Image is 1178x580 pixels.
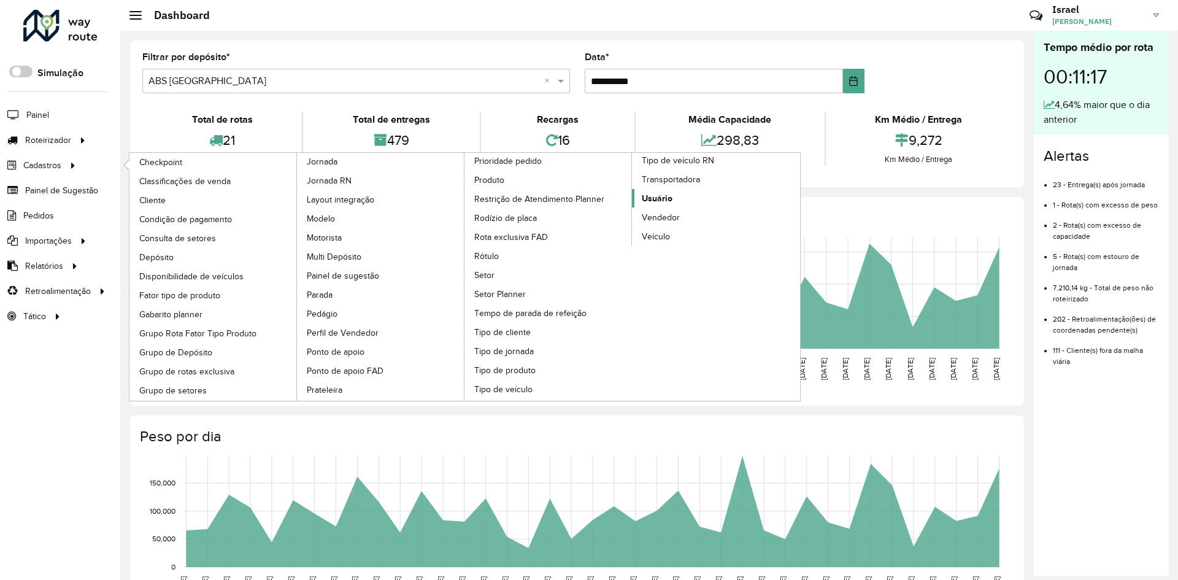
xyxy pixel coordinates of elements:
span: Restrição de Atendimento Planner [474,193,604,206]
text: [DATE] [992,358,1000,380]
a: Condição de pagamento [129,210,298,228]
div: 9,272 [829,127,1009,153]
a: Setor Planner [464,285,633,303]
a: Grupo de setores [129,381,298,400]
a: Ponto de apoio FAD [297,362,465,380]
span: Retroalimentação [25,285,91,298]
a: Produto [464,171,633,189]
span: Tipo de produto [474,364,536,377]
li: 202 - Retroalimentação(ões) de coordenadas pendente(s) [1053,304,1159,336]
a: Grupo Rota Fator Tipo Produto [129,324,298,342]
div: 479 [306,127,476,153]
span: Clear all [544,74,555,88]
div: Km Médio / Entrega [829,153,1009,166]
li: 2 - Rota(s) com excesso de capacidade [1053,211,1159,242]
text: [DATE] [906,358,914,380]
text: 0 [171,563,175,571]
label: Filtrar por depósito [142,50,230,64]
span: Checkpoint [139,156,182,169]
text: [DATE] [798,358,806,380]
a: Parada [297,285,465,304]
li: 7.210,14 kg - Total de peso não roteirizado [1053,273,1159,304]
span: Produto [474,174,504,187]
label: Simulação [37,66,83,80]
span: Motorista [307,231,342,244]
div: Média Capacidade [639,112,821,127]
a: Ponto de apoio [297,342,465,361]
span: Setor [474,269,495,282]
span: Tipo de cliente [474,326,531,339]
a: Rota exclusiva FAD [464,228,633,246]
a: Prateleira [297,381,465,399]
a: Tempo de parada de refeição [464,304,633,322]
a: Pedágio [297,304,465,323]
a: Grupo de Depósito [129,343,298,362]
span: Disponibilidade de veículos [139,270,244,283]
div: Tempo médio por rota [1044,39,1159,56]
div: Recargas [484,112,631,127]
a: Painel de sugestão [297,266,465,285]
h2: Dashboard [142,9,210,22]
h4: Peso por dia [140,428,1012,446]
span: Painel de sugestão [307,269,379,282]
a: Usuário [632,189,800,207]
text: [DATE] [863,358,871,380]
li: 23 - Entrega(s) após jornada [1053,170,1159,190]
a: Tipo de veículo [464,380,633,398]
a: Tipo de veículo RN [464,153,800,401]
span: Modelo [307,212,335,225]
a: Depósito [129,248,298,266]
span: Tipo de veículo RN [642,154,714,167]
a: Motorista [297,228,465,247]
label: Data [585,50,609,64]
li: 1 - Rota(s) com excesso de peso [1053,190,1159,211]
span: Ponto de apoio FAD [307,365,383,377]
text: [DATE] [841,358,849,380]
span: Ponto de apoio [307,346,364,358]
span: Cadastros [23,159,61,172]
span: Perfil de Vendedor [307,327,379,339]
a: Modelo [297,209,465,228]
a: Grupo de rotas exclusiva [129,362,298,381]
span: Grupo Rota Fator Tipo Produto [139,327,256,340]
text: 50,000 [152,535,175,543]
div: 298,83 [639,127,821,153]
a: Gabarito planner [129,305,298,323]
span: Jornada [307,155,337,168]
a: Consulta de setores [129,229,298,247]
span: Tipo de jornada [474,345,534,358]
span: Roteirizador [25,134,71,147]
span: Consulta de setores [139,232,216,245]
text: [DATE] [971,358,979,380]
a: Rótulo [464,247,633,265]
span: Setor Planner [474,288,526,301]
span: Tático [23,310,46,323]
span: Depósito [139,251,174,264]
span: Pedágio [307,307,337,320]
span: Classificações de venda [139,175,231,188]
a: Veículo [632,227,800,246]
span: Pedidos [23,209,54,222]
div: 16 [484,127,631,153]
span: Fator tipo de produto [139,289,220,302]
a: Setor [464,266,633,284]
a: Classificações de venda [129,172,298,190]
a: Disponibilidade de veículos [129,267,298,285]
button: Choose Date [843,69,864,93]
text: [DATE] [820,358,828,380]
span: Parada [307,288,333,301]
a: Tipo de jornada [464,342,633,360]
a: Restrição de Atendimento Planner [464,190,633,208]
a: Perfil de Vendedor [297,323,465,342]
a: Transportadora [632,170,800,188]
a: Checkpoint [129,153,298,171]
text: [DATE] [949,358,957,380]
span: Cliente [139,194,166,207]
text: [DATE] [884,358,892,380]
li: 5 - Rota(s) com estouro de jornada [1053,242,1159,273]
span: Grupo de setores [139,384,207,397]
div: Km Médio / Entrega [829,112,1009,127]
span: Painel [26,109,49,122]
span: Gabarito planner [139,308,202,321]
span: Relatórios [25,260,63,273]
